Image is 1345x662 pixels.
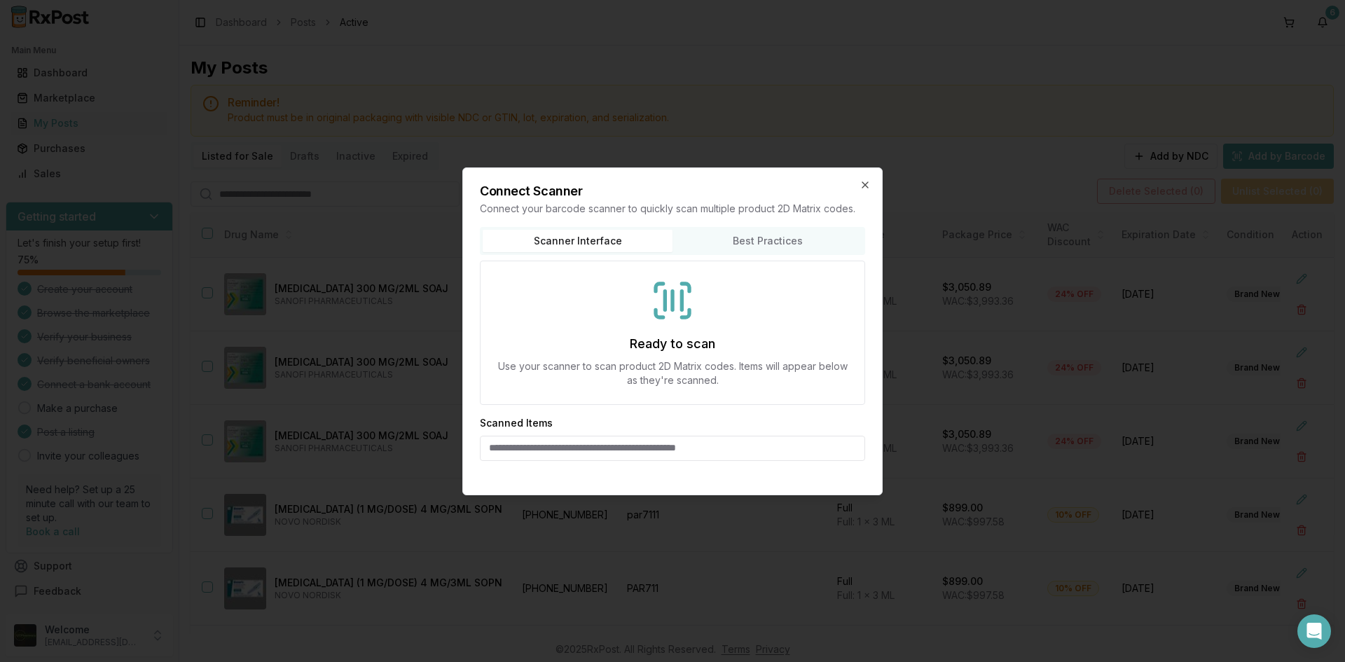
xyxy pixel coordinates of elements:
p: Use your scanner to scan product 2D Matrix codes. Items will appear below as they're scanned. [497,359,848,387]
button: Best Practices [672,230,862,252]
button: Scanner Interface [483,230,672,252]
h3: Scanned Items [480,416,553,430]
p: Connect your barcode scanner to quickly scan multiple product 2D Matrix codes. [480,202,865,216]
h3: Ready to scan [630,334,715,354]
h2: Connect Scanner [480,185,865,198]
